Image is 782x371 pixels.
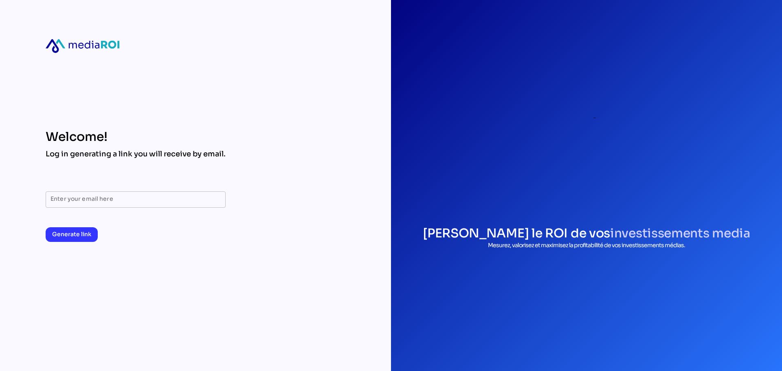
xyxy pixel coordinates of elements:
button: Generate link [46,227,98,242]
span: Generate link [52,229,91,239]
div: Log in generating a link you will receive by email. [46,149,226,159]
p: Mesurez, valorisez et maximisez la profitabilité de vos investissements médias. [423,241,750,250]
div: Welcome! [46,130,226,144]
div: login [495,26,678,209]
div: mediaroi [46,39,119,53]
input: Enter your email here [51,191,221,208]
h1: [PERSON_NAME] le ROI de vos [423,226,750,241]
span: investissements media [610,226,750,241]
